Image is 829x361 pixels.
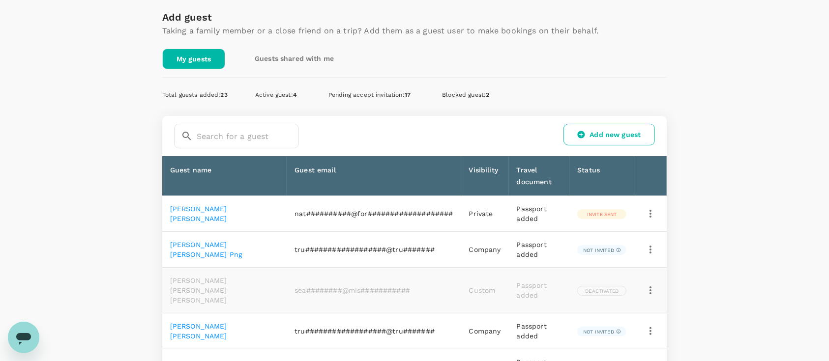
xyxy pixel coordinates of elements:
p: Deactivated [585,287,619,295]
span: Passport added [517,322,547,340]
span: Passport added [517,281,547,299]
a: [PERSON_NAME] [PERSON_NAME] [170,322,227,340]
a: Guests shared with me [241,49,348,68]
span: Passport added [517,241,547,258]
span: Total guests added : [162,91,228,98]
a: [PERSON_NAME] [PERSON_NAME] [170,205,227,222]
a: My guests [162,49,225,69]
span: Custom [469,286,496,294]
p: Not invited [583,247,614,254]
div: Add guest [162,9,599,25]
span: 4 [293,91,297,98]
span: 2 [486,91,489,98]
th: Status [569,156,634,196]
span: Active guest : [255,91,297,98]
iframe: Button to launch messaging window [8,322,39,353]
span: Pending accept invitation : [328,91,411,98]
span: Private [469,210,493,218]
th: Guest email [287,156,461,196]
span: [PERSON_NAME] [PERSON_NAME] [PERSON_NAME] [170,277,227,304]
span: tru##################@tru####### [295,246,435,253]
th: Travel document [509,156,570,196]
span: 17 [405,91,411,98]
span: tru##################@tru####### [295,327,435,335]
input: Search for a guest [197,124,299,148]
span: sea########@mis########### [295,286,410,294]
span: Company [469,327,501,335]
th: Visibility [461,156,509,196]
p: Not invited [583,328,614,335]
span: Company [469,246,501,253]
span: nat##########@for################### [295,210,453,218]
span: Passport added [517,205,547,222]
th: Guest name [162,156,287,196]
p: Invite sent [587,211,617,218]
span: Blocked guest : [442,91,489,98]
span: 23 [221,91,228,98]
a: [PERSON_NAME] [PERSON_NAME] Png [170,241,242,258]
p: Taking a family member or a close friend on a trip? Add them as a guest user to make bookings on ... [162,25,599,37]
a: Add new guest [563,124,655,145]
